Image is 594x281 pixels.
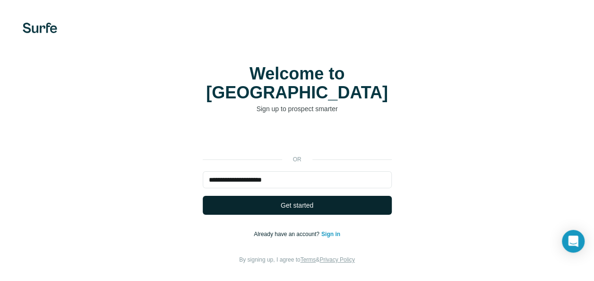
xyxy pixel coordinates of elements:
[319,256,355,263] a: Privacy Policy
[198,128,396,149] iframe: زر تسجيل الدخول باستخدام حساب Google
[562,230,585,253] div: Open Intercom Messenger
[254,231,321,237] span: Already have an account?
[321,231,340,237] a: Sign in
[203,104,392,114] p: Sign up to prospect smarter
[281,201,313,210] span: Get started
[301,256,316,263] a: Terms
[282,155,312,164] p: or
[239,256,355,263] span: By signing up, I agree to &
[203,64,392,102] h1: Welcome to [GEOGRAPHIC_DATA]
[23,23,57,33] img: Surfe's logo
[203,196,392,215] button: Get started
